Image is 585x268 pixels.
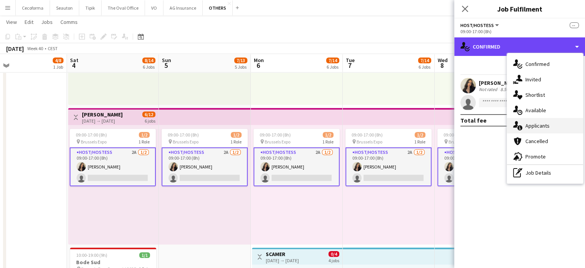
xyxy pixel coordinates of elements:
[479,79,523,86] div: [PERSON_NAME]
[525,153,546,160] span: Promote
[323,132,333,138] span: 1/2
[437,147,523,186] app-card-role: Host/Hostess2A1/209:00-17:00 (8h)[PERSON_NAME]
[448,139,474,145] span: Brussels Expo
[139,132,150,138] span: 1/2
[25,46,45,51] span: Week 40
[260,132,291,138] span: 09:00-17:00 (8h)
[327,64,339,70] div: 6 Jobs
[235,64,247,70] div: 5 Jobs
[346,57,355,64] span: Tue
[454,37,585,56] div: Confirmed
[60,19,78,25] span: Comms
[253,147,340,186] app-card-role: Host/Hostess2A1/209:00-17:00 (8h)[PERSON_NAME]
[322,139,333,145] span: 1 Role
[162,57,171,64] span: Sun
[525,91,545,98] span: Shortlist
[3,17,20,27] a: View
[328,257,339,263] div: 4 jobs
[525,107,546,114] span: Available
[6,19,17,25] span: View
[81,139,107,145] span: Brussels Expo
[460,29,579,34] div: 09:00-17:00 (8h)
[525,122,550,129] span: Applicants
[345,61,355,70] span: 7
[168,132,199,138] span: 09:00-17:00 (8h)
[253,61,264,70] span: 6
[437,61,448,70] span: 8
[162,129,248,186] app-job-card: 09:00-17:00 (8h)1/2 Brussels Expo1 RoleHost/Hostess2A1/209:00-17:00 (8h)[PERSON_NAME]
[418,64,431,70] div: 6 Jobs
[162,147,248,186] app-card-role: Host/Hostess2A1/209:00-17:00 (8h)[PERSON_NAME]
[145,117,155,124] div: 6 jobs
[25,19,33,25] span: Edit
[507,165,583,180] div: Job Details
[525,61,550,67] span: Confirmed
[76,252,107,258] span: 10:00-19:00 (9h)
[41,19,53,25] span: Jobs
[438,57,448,64] span: Wed
[460,116,487,124] div: Total fee
[70,57,78,64] span: Sat
[6,45,24,52] div: [DATE]
[266,258,299,263] div: [DATE] → [DATE]
[460,22,500,28] button: Host/Hostess
[231,132,242,138] span: 1/2
[79,0,102,15] button: Tipik
[76,132,107,138] span: 09:00-17:00 (8h)
[145,0,163,15] button: VO
[352,132,383,138] span: 09:00-17:00 (8h)
[139,252,150,258] span: 1/1
[443,132,475,138] span: 09:00-17:00 (8h)
[254,57,264,64] span: Mon
[173,139,198,145] span: Brussels Expo
[357,139,382,145] span: Brussels Expo
[253,129,340,186] app-job-card: 09:00-17:00 (8h)1/2 Brussels Expo1 RoleHost/Hostess2A1/209:00-17:00 (8h)[PERSON_NAME]
[525,76,541,83] span: Invited
[460,22,494,28] span: Host/Hostess
[102,0,145,15] button: The Oval Office
[266,251,299,258] h3: SCAMER
[326,57,339,63] span: 7/14
[265,139,290,145] span: Brussels Expo
[82,118,123,124] div: [DATE] → [DATE]
[415,132,425,138] span: 1/2
[16,0,50,15] button: Cecoforma
[163,0,203,15] button: AG Insurance
[418,57,431,63] span: 7/14
[138,139,150,145] span: 1 Role
[161,61,171,70] span: 5
[437,129,523,186] app-job-card: 09:00-17:00 (8h)1/2 Brussels Expo1 RoleHost/Hostess2A1/209:00-17:00 (8h)[PERSON_NAME]
[142,111,155,117] span: 6/12
[345,129,432,186] app-job-card: 09:00-17:00 (8h)1/2 Brussels Expo1 RoleHost/Hostess2A1/209:00-17:00 (8h)[PERSON_NAME]
[143,64,155,70] div: 6 Jobs
[414,139,425,145] span: 1 Role
[53,57,63,63] span: 4/8
[69,61,78,70] span: 4
[22,17,37,27] a: Edit
[82,111,123,118] h3: [PERSON_NAME]
[38,17,56,27] a: Jobs
[203,0,233,15] button: OTHERS
[48,46,58,51] div: CEST
[57,17,81,27] a: Comms
[70,259,156,266] h3: Bode Sud
[230,139,242,145] span: 1 Role
[70,129,156,186] app-job-card: 09:00-17:00 (8h)1/2 Brussels Expo1 RoleHost/Hostess2A1/209:00-17:00 (8h)[PERSON_NAME]
[70,147,156,186] app-card-role: Host/Hostess2A1/209:00-17:00 (8h)[PERSON_NAME]
[454,4,585,14] h3: Job Fulfilment
[345,147,432,186] app-card-role: Host/Hostess2A1/209:00-17:00 (8h)[PERSON_NAME]
[328,251,339,257] span: 0/4
[479,86,499,92] div: Not rated
[499,86,514,92] div: 8.5km
[142,57,155,63] span: 8/14
[50,0,79,15] button: Seauton
[53,64,63,70] div: 1 Job
[525,138,548,145] span: Cancelled
[234,57,247,63] span: 7/13
[570,22,579,28] span: --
